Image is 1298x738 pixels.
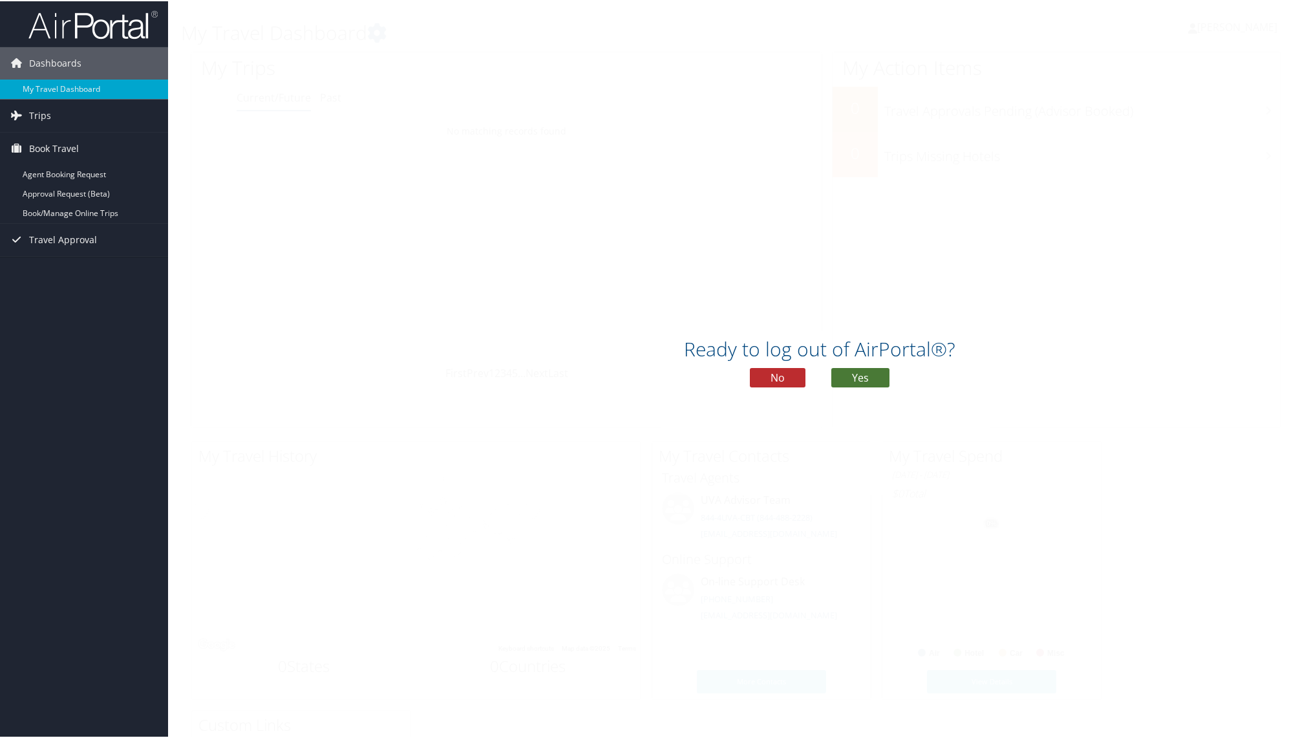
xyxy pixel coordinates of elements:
img: airportal-logo.png [28,8,158,39]
span: Book Travel [29,131,79,164]
button: Yes [831,367,889,386]
button: No [750,367,805,386]
span: Dashboards [29,46,81,78]
span: Travel Approval [29,222,97,255]
span: Trips [29,98,51,131]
